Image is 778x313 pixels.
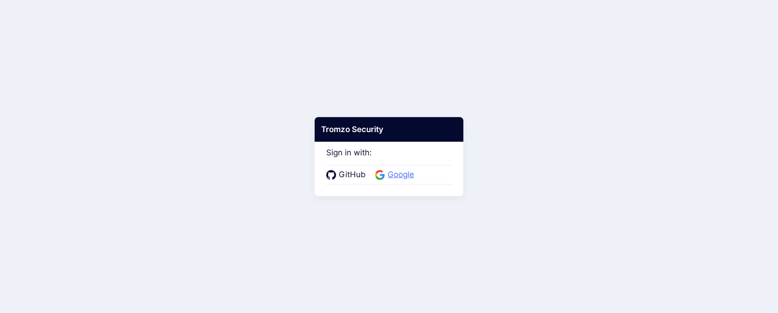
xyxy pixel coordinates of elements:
[326,169,369,181] a: GitHub
[385,169,417,181] span: Google
[375,169,417,181] a: Google
[315,117,463,142] div: Tromzo Security
[326,135,452,184] div: Sign in with:
[336,169,369,181] span: GitHub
